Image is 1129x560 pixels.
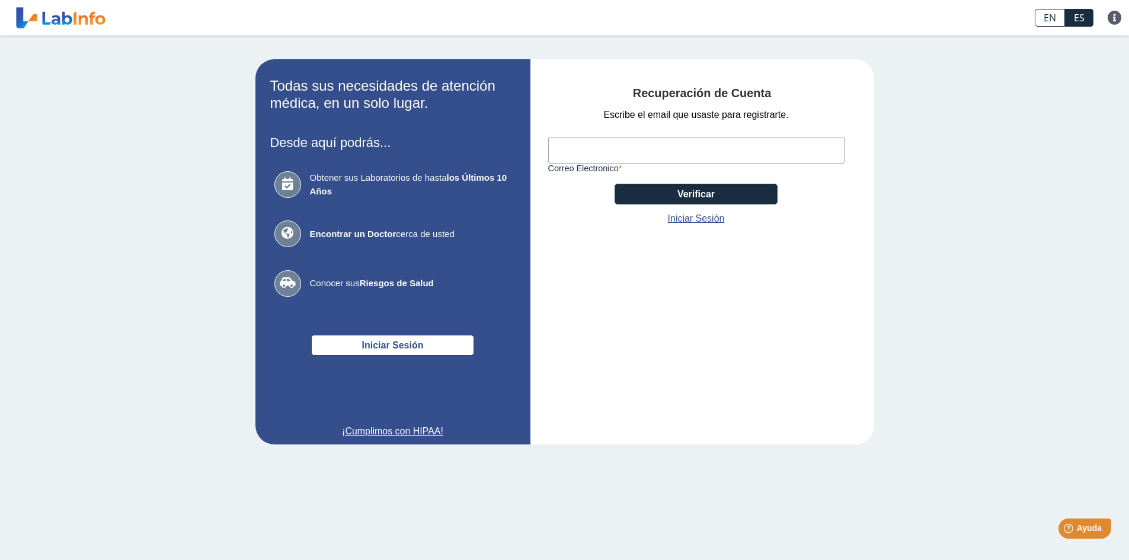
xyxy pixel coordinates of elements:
span: Conocer sus [310,277,511,290]
h3: Desde aquí podrás... [270,135,516,150]
b: los Últimos 10 Años [310,172,507,196]
span: Obtener sus Laboratorios de hasta [310,171,511,198]
button: Verificar [615,184,778,204]
a: EN [1035,9,1065,27]
a: Iniciar Sesión [668,212,725,226]
h2: Todas sus necesidades de atención médica, en un solo lugar. [270,78,516,112]
button: Iniciar Sesión [311,335,474,356]
label: Correo Electronico [548,164,845,173]
iframe: Help widget launcher [1024,514,1116,547]
span: Escribe el email que usaste para registrarte. [603,108,788,122]
b: Riesgos de Salud [360,278,434,288]
h4: Recuperación de Cuenta [548,87,856,101]
a: ¡Cumplimos con HIPAA! [270,424,516,439]
span: cerca de usted [310,228,511,241]
a: ES [1065,9,1093,27]
b: Encontrar un Doctor [310,229,396,239]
